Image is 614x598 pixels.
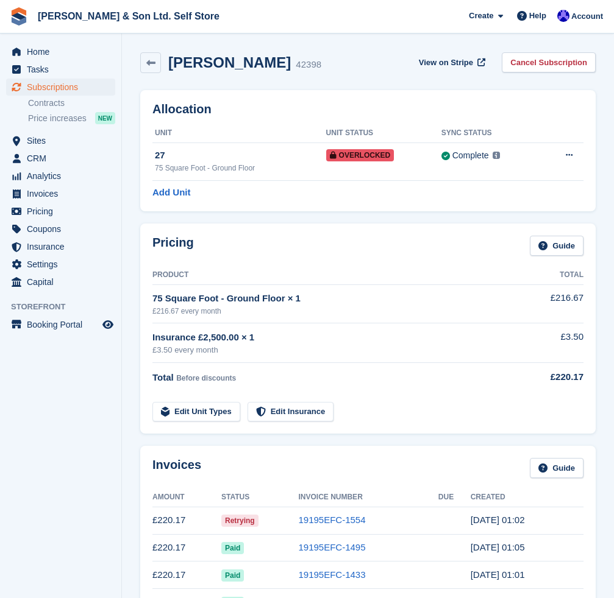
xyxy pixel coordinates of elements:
[33,6,224,26] a: [PERSON_NAME] & Son Ltd. Self Store
[6,238,115,255] a: menu
[155,163,326,174] div: 75 Square Foot - Ground Floor
[6,79,115,96] a: menu
[10,7,28,26] img: stora-icon-8386f47178a22dfd0bd8f6a31ec36ba5ce8667c1dd55bd0f319d3a0aa187defe.svg
[152,124,326,143] th: Unit
[27,316,100,333] span: Booking Portal
[557,10,569,22] img: Samantha Tripp
[441,124,540,143] th: Sync Status
[152,458,201,478] h2: Invoices
[152,507,221,534] td: £220.17
[471,488,584,507] th: Created
[28,97,115,109] a: Contracts
[517,266,584,285] th: Total
[27,61,100,78] span: Tasks
[27,185,100,202] span: Invoices
[27,132,100,149] span: Sites
[27,220,100,237] span: Coupons
[152,488,221,507] th: Amount
[419,57,473,69] span: View on Stripe
[6,43,115,60] a: menu
[6,61,115,78] a: menu
[438,488,471,507] th: Due
[27,273,100,290] span: Capital
[152,534,221,561] td: £220.17
[452,149,489,162] div: Complete
[471,542,525,552] time: 2025-09-03 00:05:09 UTC
[221,488,298,507] th: Status
[296,58,321,72] div: 42398
[27,43,100,60] span: Home
[471,569,525,580] time: 2025-08-03 00:01:24 UTC
[28,113,87,124] span: Price increases
[248,402,334,422] a: Edit Insurance
[27,256,100,273] span: Settings
[517,284,584,323] td: £216.67
[95,112,115,124] div: NEW
[298,542,365,552] a: 19195EFC-1495
[414,52,488,72] a: View on Stripe
[530,236,584,256] a: Guide
[27,238,100,255] span: Insurance
[152,236,194,256] h2: Pricing
[168,54,291,71] h2: [PERSON_NAME]
[101,317,115,332] a: Preview store
[6,316,115,333] a: menu
[6,256,115,273] a: menu
[298,569,365,580] a: 19195EFC-1433
[493,152,500,159] img: icon-info-grey-7440780725fd019a000dd9b08b2336e03edf1995a4989e88bcd33f0948082b44.svg
[221,542,244,554] span: Paid
[529,10,546,22] span: Help
[28,111,115,125] a: Price increases NEW
[298,488,438,507] th: Invoice Number
[6,203,115,220] a: menu
[152,186,190,200] a: Add Unit
[27,167,100,185] span: Analytics
[326,149,394,161] span: Overlocked
[152,331,517,345] div: Insurance £2,500.00 × 1
[6,185,115,202] a: menu
[11,301,121,313] span: Storefront
[517,323,584,363] td: £3.50
[152,306,517,317] div: £216.67 every month
[221,569,244,582] span: Paid
[152,561,221,589] td: £220.17
[530,458,584,478] a: Guide
[571,10,603,23] span: Account
[152,402,240,422] a: Edit Unit Types
[152,292,517,306] div: 75 Square Foot - Ground Floor × 1
[6,273,115,290] a: menu
[152,102,584,116] h2: Allocation
[6,167,115,185] a: menu
[502,52,596,72] a: Cancel Subscription
[152,372,174,382] span: Total
[152,344,517,356] div: £3.50 every month
[471,515,525,525] time: 2025-10-03 00:02:21 UTC
[6,132,115,149] a: menu
[298,515,365,525] a: 19195EFC-1554
[326,124,441,143] th: Unit Status
[6,220,115,237] a: menu
[27,203,100,220] span: Pricing
[221,515,259,527] span: Retrying
[27,150,100,167] span: CRM
[176,374,236,382] span: Before discounts
[517,370,584,384] div: £220.17
[152,266,517,285] th: Product
[469,10,493,22] span: Create
[27,79,100,96] span: Subscriptions
[155,149,326,163] div: 27
[6,150,115,167] a: menu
